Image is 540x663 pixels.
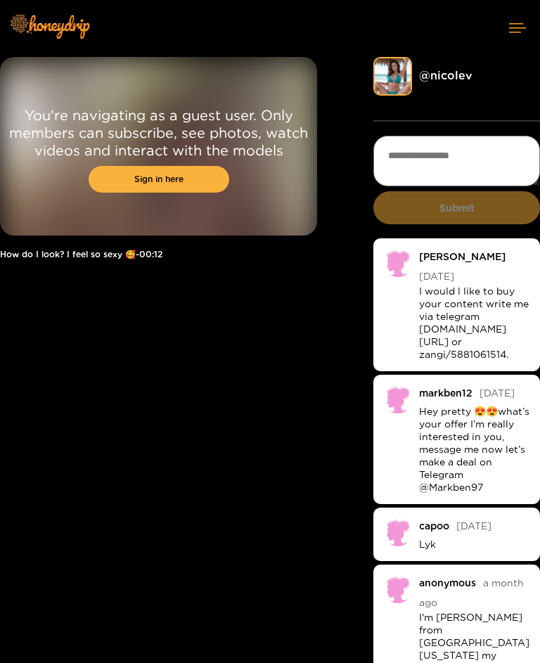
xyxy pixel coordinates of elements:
p: Hey pretty 😍😍what’s your offer I’m really interested in you, message me now let’s make a deal on ... [419,405,529,494]
img: no-avatar.png [384,249,412,277]
img: nicolev [373,57,412,96]
div: markben12 [419,387,472,398]
a: @ nicolev [419,69,472,82]
a: Sign in here [89,166,229,193]
span: [DATE] [456,520,491,531]
div: [PERSON_NAME] [419,251,506,262]
p: Lyk [419,538,529,551]
p: I would l like to buy your content write me via telegram [DOMAIN_NAME][URL] or zangi/5881061514. [419,285,529,361]
span: [DATE] [419,271,454,281]
img: no-avatar.png [384,518,412,546]
img: no-avatar.png [384,385,412,413]
button: Submit [373,191,540,224]
span: [DATE] [480,387,515,398]
div: anonymous [419,577,476,588]
img: no-avatar.png [384,575,412,603]
div: capoo [419,520,449,531]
